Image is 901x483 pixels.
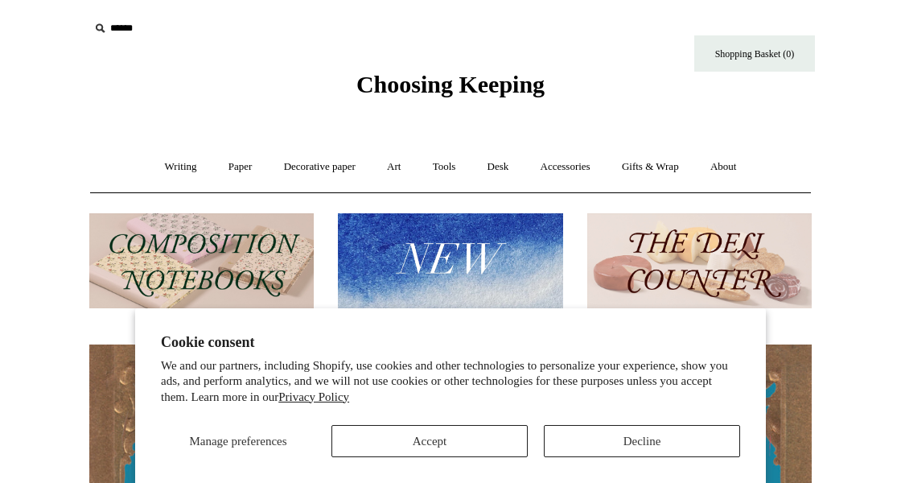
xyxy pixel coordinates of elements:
[696,146,751,188] a: About
[150,146,212,188] a: Writing
[526,146,605,188] a: Accessories
[356,71,545,97] span: Choosing Keeping
[214,146,267,188] a: Paper
[89,213,314,309] img: 202302 Composition ledgers.jpg__PID:69722ee6-fa44-49dd-a067-31375e5d54ec
[269,146,370,188] a: Decorative paper
[473,146,524,188] a: Desk
[356,84,545,95] a: Choosing Keeping
[418,146,471,188] a: Tools
[189,435,286,448] span: Manage preferences
[161,425,315,457] button: Manage preferences
[331,425,528,457] button: Accept
[278,390,349,403] a: Privacy Policy
[694,35,815,72] a: Shopping Basket (0)
[161,334,740,351] h2: Cookie consent
[607,146,693,188] a: Gifts & Wrap
[372,146,415,188] a: Art
[161,358,740,406] p: We and our partners, including Shopify, use cookies and other technologies to personalize your ex...
[544,425,740,457] button: Decline
[587,213,812,309] img: The Deli Counter
[338,213,562,309] img: New.jpg__PID:f73bdf93-380a-4a35-bcfe-7823039498e1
